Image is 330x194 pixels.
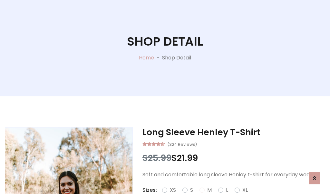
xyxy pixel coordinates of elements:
h3: Long Sleeve Henley T-Shirt [142,127,325,137]
a: Home [139,54,154,61]
label: XL [242,186,248,194]
p: Sizes: [142,186,157,194]
label: S [190,186,193,194]
p: Shop Detail [162,54,191,62]
span: 21.99 [177,152,198,164]
label: M [207,186,212,194]
span: $25.99 [142,152,171,164]
p: - [154,54,162,62]
small: (324 Reviews) [167,140,197,148]
label: XS [170,186,176,194]
label: L [226,186,228,194]
h1: Shop Detail [127,34,203,49]
h3: $ [142,153,325,163]
p: Soft and comfortable long sleeve Henley t-shirt for everyday wear. [142,171,325,179]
